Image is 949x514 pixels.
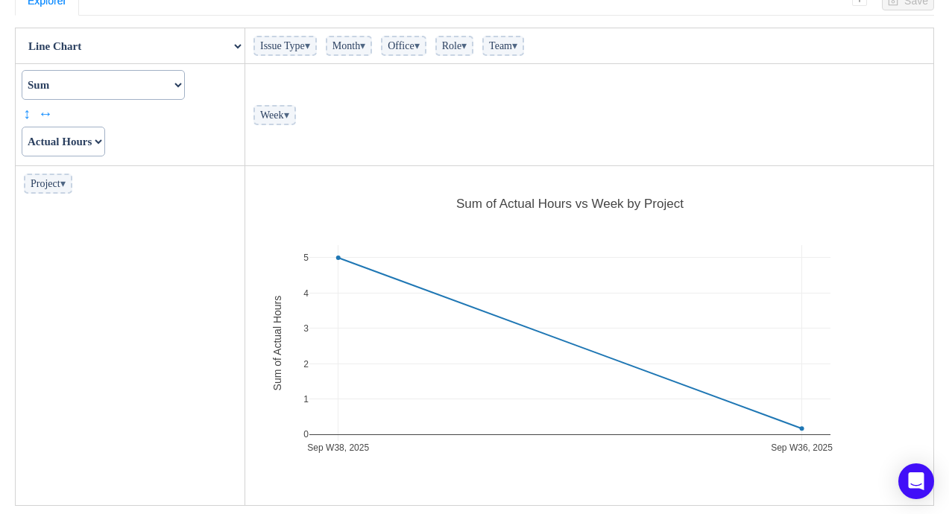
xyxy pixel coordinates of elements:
a: ↔ [38,102,49,124]
span: Project [24,174,72,194]
span: ▾ [305,40,310,51]
span: ▾ [461,40,467,51]
span: Issue Type [253,36,317,56]
span: ▾ [512,40,517,51]
span: ▾ [414,40,420,51]
span: ▾ [360,40,365,51]
span: ▾ [60,178,66,189]
span: Month [326,36,372,56]
a: ↕ [23,102,34,124]
span: Team [482,36,524,56]
div: Open Intercom Messenger [898,463,934,499]
span: Week [253,105,296,125]
span: ▾ [284,110,289,121]
span: Office [381,36,426,56]
span: Role [435,36,473,56]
